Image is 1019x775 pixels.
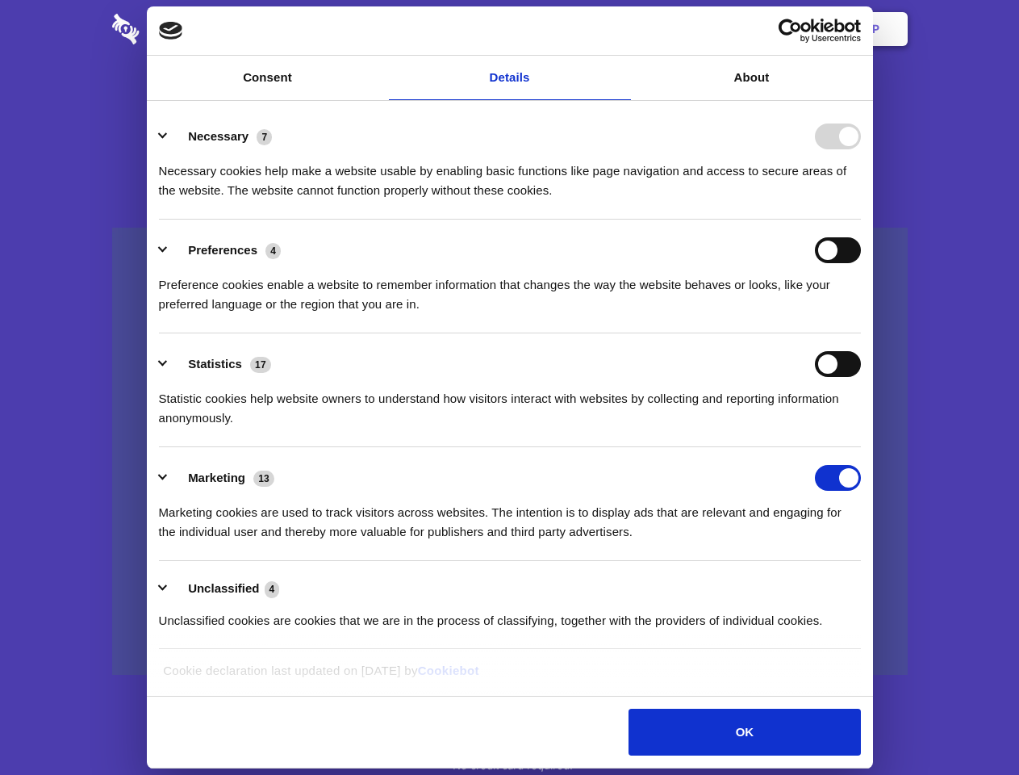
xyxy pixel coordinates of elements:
button: Necessary (7) [159,124,282,149]
a: About [631,56,873,100]
img: logo-wordmark-white-trans-d4663122ce5f474addd5e946df7df03e33cb6a1c49d2221995e7729f52c070b2.svg [112,14,250,44]
label: Preferences [188,243,257,257]
div: Cookie declaration last updated on [DATE] by [151,661,868,693]
button: Marketing (13) [159,465,285,491]
div: Unclassified cookies are cookies that we are in the process of classifying, together with the pro... [159,599,861,630]
div: Necessary cookies help make a website usable by enabling basic functions like page navigation and... [159,149,861,200]
div: Statistic cookies help website owners to understand how visitors interact with websites by collec... [159,377,861,428]
label: Marketing [188,471,245,484]
a: Details [389,56,631,100]
h4: Auto-redaction of sensitive data, encrypted data sharing and self-destructing private chats. Shar... [112,147,908,200]
button: Preferences (4) [159,237,291,263]
h1: Eliminate Slack Data Loss. [112,73,908,131]
button: OK [629,709,860,756]
a: Cookiebot [418,664,479,677]
a: Consent [147,56,389,100]
div: Preference cookies enable a website to remember information that changes the way the website beha... [159,263,861,314]
label: Statistics [188,357,242,371]
label: Necessary [188,129,248,143]
span: 17 [250,357,271,373]
span: 4 [265,581,280,597]
iframe: Drift Widget Chat Controller [938,694,1000,756]
div: Marketing cookies are used to track visitors across websites. The intention is to display ads tha... [159,491,861,542]
span: 13 [253,471,274,487]
a: Login [732,4,802,54]
button: Statistics (17) [159,351,282,377]
img: logo [159,22,183,40]
a: Wistia video thumbnail [112,228,908,676]
a: Usercentrics Cookiebot - opens in a new window [720,19,861,43]
a: Pricing [474,4,544,54]
span: 4 [265,243,281,259]
button: Unclassified (4) [159,579,290,599]
span: 7 [257,129,272,145]
a: Contact [654,4,729,54]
